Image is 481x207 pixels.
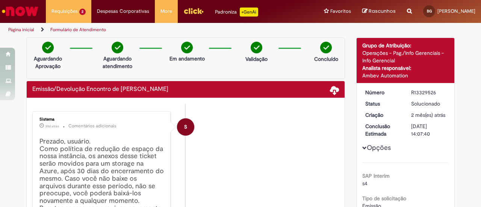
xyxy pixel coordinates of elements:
[99,55,136,70] p: Aguardando atendimento
[360,100,406,107] dt: Status
[427,9,432,14] span: BG
[362,49,449,64] div: Operações - Pag./Info Gerenciais - Info Gerencial
[360,89,406,96] dt: Número
[181,42,193,53] img: check-circle-green.png
[183,5,204,17] img: click_logo_yellow_360x200.png
[184,118,187,136] span: S
[30,55,66,70] p: Aguardando Aprovação
[369,8,396,15] span: Rascunhos
[251,42,262,53] img: check-circle-green.png
[32,86,168,93] h2: Emissão/Devolução Encontro de Contas Fornecedor Histórico de tíquete
[362,195,406,202] b: Tipo de solicitação
[240,8,258,17] p: +GenAi
[362,172,390,179] b: SAP Interim
[97,8,149,15] span: Despesas Corporativas
[245,55,268,63] p: Validação
[314,55,338,63] p: Concluído
[160,8,172,15] span: More
[177,118,194,136] div: System
[112,42,123,53] img: check-circle-green.png
[360,111,406,119] dt: Criação
[330,85,339,94] span: Baixar anexos
[411,112,445,118] span: 2 mês(es) atrás
[362,8,396,15] a: Rascunhos
[79,9,86,15] span: 2
[362,42,449,49] div: Grupo de Atribuição:
[362,72,449,79] div: Ambev Automation
[362,64,449,72] div: Analista responsável:
[45,124,59,128] time: 31/08/2025 00:01:40
[45,124,59,128] span: 30d atrás
[411,112,445,118] time: 28/07/2025 14:43:04
[169,55,205,62] p: Em andamento
[68,123,116,129] small: Comentários adicionais
[411,122,446,137] div: [DATE] 14:07:40
[411,89,446,96] div: R13329526
[1,4,39,19] img: ServiceNow
[42,42,54,53] img: check-circle-green.png
[360,122,406,137] dt: Conclusão Estimada
[411,100,446,107] div: Solucionado
[320,42,332,53] img: check-circle-green.png
[330,8,351,15] span: Favoritos
[411,111,446,119] div: 28/07/2025 14:43:04
[6,23,315,37] ul: Trilhas de página
[51,8,78,15] span: Requisições
[8,27,34,33] a: Página inicial
[39,117,165,122] div: Sistema
[215,8,258,17] div: Padroniza
[362,180,368,187] span: s4
[437,8,475,14] span: [PERSON_NAME]
[50,27,106,33] a: Formulário de Atendimento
